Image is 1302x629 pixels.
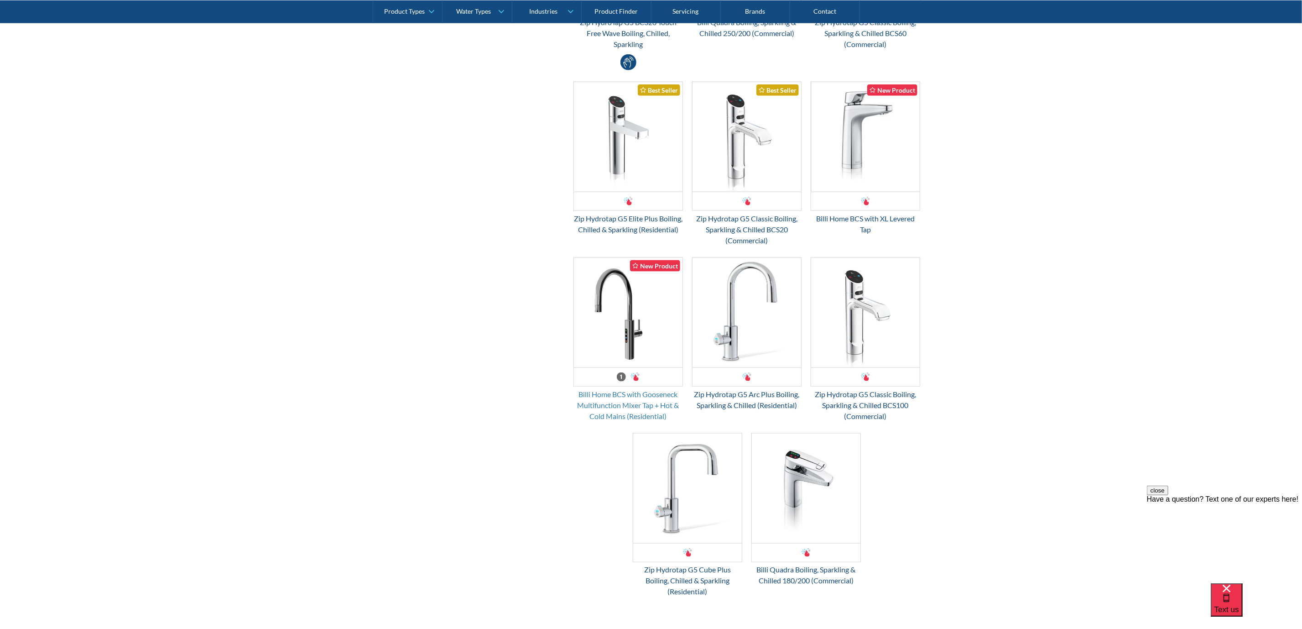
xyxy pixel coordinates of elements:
[752,434,860,543] img: Billi Quadra Boiling, Sparkling & Chilled 180/200 (Commercial)
[811,258,920,367] img: Zip Hydrotap G5 Classic Boiling, Sparkling & Chilled BCS100 (Commercial)
[692,82,802,246] a: Zip Hydrotap G5 Classic Boiling, Sparkling & Chilled BCS20 (Commercial)Best SellerZip Hydrotap G5...
[573,82,683,235] a: Zip Hydrotap G5 Elite Plus Boiling, Chilled & Sparkling (Residential)Best SellerZip Hydrotap G5 E...
[811,389,920,422] div: Zip Hydrotap G5 Classic Boiling, Sparkling & Chilled BCS100 (Commercial)
[633,433,742,598] a: Zip Hydrotap G5 Cube Plus Boiling, Chilled & Sparkling (Residential)Zip Hydrotap G5 Cube Plus Boi...
[692,17,802,39] div: Billi Quadra Boiling, Sparkling & Chilled 250/200 (Commercial)
[384,7,425,15] div: Product Types
[574,258,682,367] img: Billi Home BCS with Gooseneck Multifunction Mixer Tap + Hot & Cold Mains (Residential)
[756,84,799,96] div: Best Seller
[811,82,920,235] a: Billi Home BCS with XL Levered TapNew ProductBilli Home BCS with XL Levered Tap
[751,433,861,587] a: Billi Quadra Boiling, Sparkling & Chilled 180/200 (Commercial)Billi Quadra Boiling, Sparkling & C...
[573,17,683,50] div: Zip HydroTap G5 BCS20 Touch Free Wave Boiling, Chilled, Sparkling
[633,434,742,543] img: Zip Hydrotap G5 Cube Plus Boiling, Chilled & Sparkling (Residential)
[529,7,557,15] div: Industries
[633,565,742,598] div: Zip Hydrotap G5 Cube Plus Boiling, Chilled & Sparkling (Residential)
[693,82,801,192] img: Zip Hydrotap G5 Classic Boiling, Sparkling & Chilled BCS20 (Commercial)
[811,257,920,422] a: Zip Hydrotap G5 Classic Boiling, Sparkling & Chilled BCS100 (Commercial)Zip Hydrotap G5 Classic B...
[573,213,683,235] div: Zip Hydrotap G5 Elite Plus Boiling, Chilled & Sparkling (Residential)
[573,257,683,422] a: Billi Home BCS with Gooseneck Multifunction Mixer Tap + Hot & Cold Mains (Residential) New Produc...
[811,82,920,192] img: Billi Home BCS with XL Levered Tap
[457,7,491,15] div: Water Types
[867,84,917,96] div: New Product
[811,17,920,50] div: Zip Hydrotap G5 Classic Boiling, Sparkling & Chilled BCS60 (Commercial)
[692,257,802,411] a: Zip Hydrotap G5 Arc Plus Boiling, Sparkling & Chilled (Residential)Zip Hydrotap G5 Arc Plus Boili...
[692,389,802,411] div: Zip Hydrotap G5 Arc Plus Boiling, Sparkling & Chilled (Residential)
[630,260,680,272] div: New Product
[751,565,861,587] div: Billi Quadra Boiling, Sparkling & Chilled 180/200 (Commercial)
[573,389,683,422] div: Billi Home BCS with Gooseneck Multifunction Mixer Tap + Hot & Cold Mains (Residential)
[1211,583,1302,629] iframe: podium webchat widget bubble
[692,213,802,246] div: Zip Hydrotap G5 Classic Boiling, Sparkling & Chilled BCS20 (Commercial)
[693,258,801,367] img: Zip Hydrotap G5 Arc Plus Boiling, Sparkling & Chilled (Residential)
[638,84,680,96] div: Best Seller
[811,213,920,235] div: Billi Home BCS with XL Levered Tap
[574,82,682,192] img: Zip Hydrotap G5 Elite Plus Boiling, Chilled & Sparkling (Residential)
[1147,486,1302,595] iframe: podium webchat widget prompt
